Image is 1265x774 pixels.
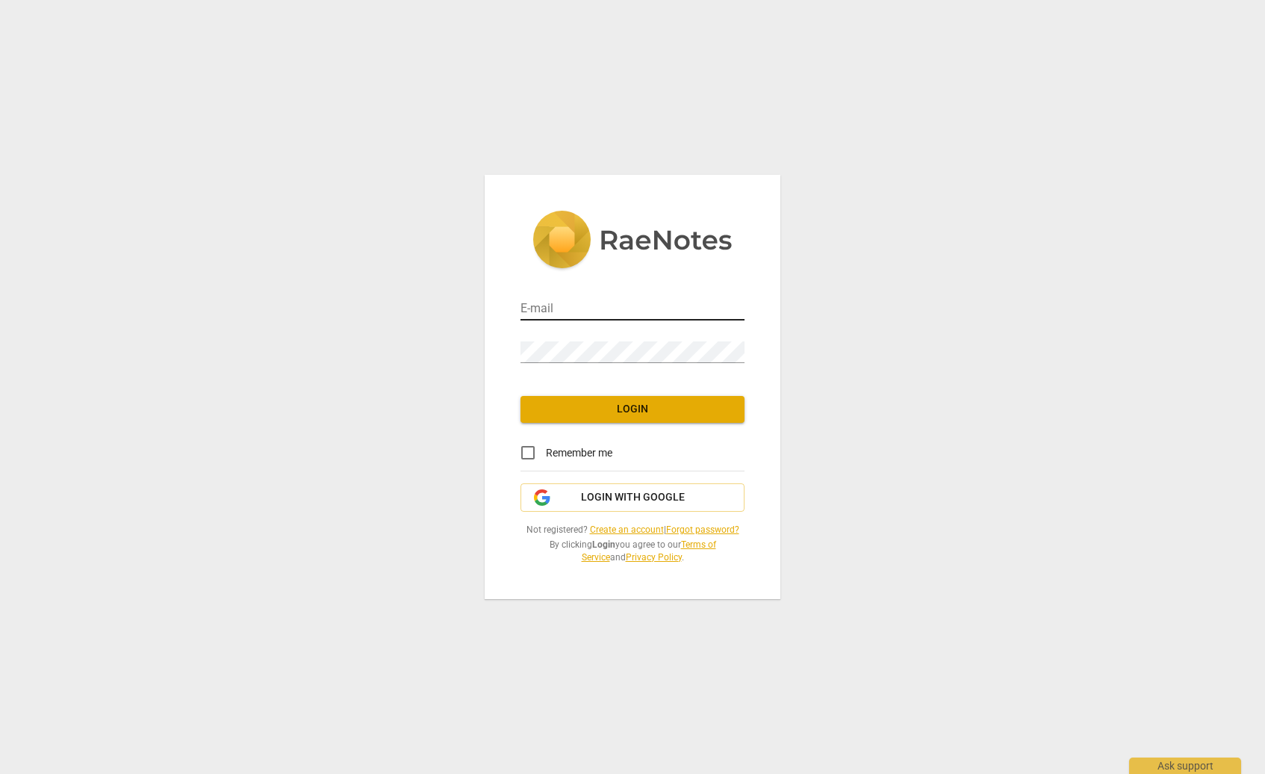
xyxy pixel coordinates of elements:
a: Create an account [590,524,664,535]
a: Forgot password? [666,524,739,535]
img: 5ac2273c67554f335776073100b6d88f.svg [532,211,733,272]
span: Login with Google [581,490,685,505]
a: Terms of Service [582,539,716,563]
span: Remember me [546,445,612,461]
span: Login [532,402,733,417]
span: Not registered? | [520,524,745,536]
button: Login with Google [520,483,745,512]
span: By clicking you agree to our and . [520,539,745,563]
a: Privacy Policy [626,552,682,563]
button: Login [520,396,745,423]
b: Login [592,539,615,550]
div: Ask support [1129,758,1241,774]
